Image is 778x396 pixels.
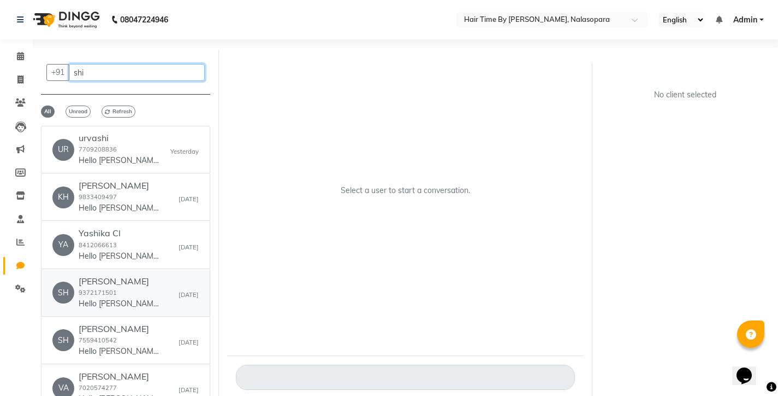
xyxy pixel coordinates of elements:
h6: [PERSON_NAME] [79,324,161,334]
p: Hello [PERSON_NAME], 😊 Your invoice from Hair Time By [PERSON_NAME] is ready! 💰 Total: 600 🧾 View... [79,251,161,262]
div: KH [52,187,74,208]
small: 7559410542 [79,336,117,344]
span: Refresh [102,106,135,118]
small: 7020574277 [79,384,117,392]
p: Hello [PERSON_NAME], 😊 Your invoice from Hair Time By [PERSON_NAME] is ready! 💰 Total: 500 🧾 View... [79,346,161,357]
span: Unread [66,106,91,118]
b: 08047224946 [120,4,168,35]
div: UR [52,139,74,161]
small: [DATE] [179,338,199,347]
button: +91 [46,64,69,81]
div: SH [52,329,74,351]
input: Search by name or phone number [69,64,205,81]
small: 9372171501 [79,289,117,296]
small: 9833409497 [79,193,117,201]
p: Hello [PERSON_NAME], 😊 Your invoice from Hair Time By [PERSON_NAME] is ready! 💰 Total: 4725 🧾 Vie... [79,155,161,166]
iframe: chat widget [732,352,767,385]
small: [DATE] [179,195,199,204]
h6: [PERSON_NAME] [79,180,161,191]
small: 8412066613 [79,241,117,249]
h6: [PERSON_NAME] [79,276,161,287]
small: [DATE] [179,290,199,300]
div: YA [52,234,74,256]
small: [DATE] [179,386,199,395]
span: Admin [733,14,757,26]
small: [DATE] [179,243,199,252]
small: 7709208836 [79,145,117,153]
span: All [41,106,55,118]
h6: Yashika Cl [79,228,161,238]
div: No client selected [627,89,744,101]
div: SH [52,282,74,304]
h6: [PERSON_NAME] [79,371,161,382]
p: Select a user to start a conversation. [341,185,470,196]
p: Hello [PERSON_NAME], 😊 Your invoice from Hair Time By [PERSON_NAME] is ready! 💰 Total: 150 🧾 View... [79,202,161,214]
img: logo [28,4,103,35]
h6: urvashi [79,133,161,143]
small: Yesterday [170,147,199,156]
p: Hello [PERSON_NAME], 😊 Your invoice from Hair Time By [PERSON_NAME] is ready! 💰 Total: 1400 🧾 Vie... [79,298,161,310]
